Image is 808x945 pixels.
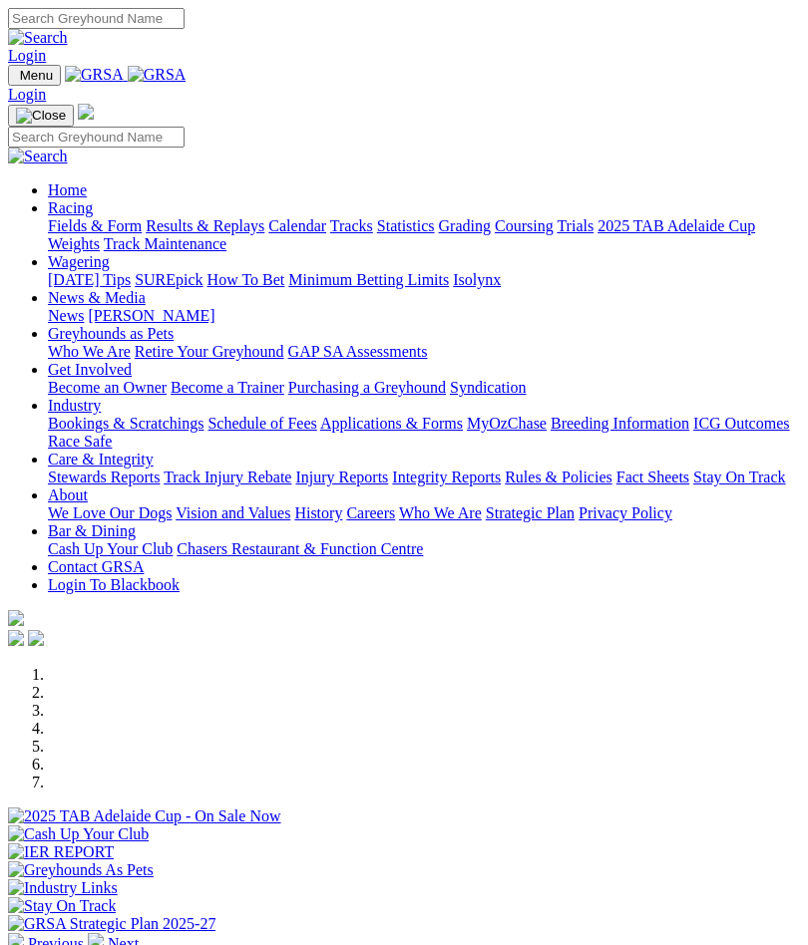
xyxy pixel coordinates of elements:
img: Cash Up Your Club [8,825,149,843]
a: Breeding Information [551,415,689,432]
div: Bar & Dining [48,540,800,558]
a: Fact Sheets [616,469,689,485]
img: facebook.svg [8,630,24,646]
img: 2025 TAB Adelaide Cup - On Sale Now [8,807,281,825]
a: [DATE] Tips [48,271,131,288]
a: Become an Owner [48,379,167,396]
a: About [48,486,88,503]
a: Retire Your Greyhound [135,343,284,360]
a: How To Bet [207,271,285,288]
a: Strategic Plan [486,504,575,521]
a: Become a Trainer [171,379,284,396]
img: Greyhounds As Pets [8,861,154,879]
a: Privacy Policy [579,504,672,521]
a: History [294,504,342,521]
a: Trials [557,217,594,234]
a: News [48,307,84,324]
span: Menu [20,68,53,83]
a: Vision and Values [176,504,290,521]
a: Who We Are [399,504,482,521]
a: Track Maintenance [104,235,226,252]
a: Track Injury Rebate [164,469,291,485]
div: Wagering [48,271,800,289]
input: Search [8,8,185,29]
a: 2025 TAB Adelaide Cup [598,217,755,234]
a: Fields & Form [48,217,142,234]
img: GRSA [128,66,187,84]
img: Stay On Track [8,897,116,915]
a: Get Involved [48,361,132,378]
a: Racing [48,199,93,216]
img: IER REPORT [8,843,114,861]
a: Login [8,86,46,103]
img: Industry Links [8,879,118,897]
img: twitter.svg [28,630,44,646]
div: Greyhounds as Pets [48,343,800,361]
button: Toggle navigation [8,65,61,86]
a: Stewards Reports [48,469,160,485]
img: Close [16,108,66,124]
img: Search [8,148,68,165]
a: Results & Replays [146,217,264,234]
a: Wagering [48,253,110,270]
a: Race Safe [48,433,112,450]
a: Syndication [450,379,526,396]
a: Home [48,181,87,198]
a: Login [8,47,46,64]
a: News & Media [48,289,146,306]
a: Bookings & Scratchings [48,415,203,432]
a: Contact GRSA [48,558,144,575]
a: Careers [346,504,395,521]
a: Coursing [495,217,554,234]
a: SUREpick [135,271,202,288]
img: logo-grsa-white.png [8,610,24,626]
button: Toggle navigation [8,105,74,127]
a: Isolynx [453,271,501,288]
a: Tracks [330,217,373,234]
a: Applications & Forms [320,415,463,432]
div: News & Media [48,307,800,325]
div: Care & Integrity [48,469,800,486]
a: Cash Up Your Club [48,540,173,557]
a: Who We Are [48,343,131,360]
div: Get Involved [48,379,800,397]
a: Login To Blackbook [48,576,180,593]
a: Bar & Dining [48,522,136,539]
a: [PERSON_NAME] [88,307,214,324]
input: Search [8,127,185,148]
a: Integrity Reports [392,469,501,485]
a: GAP SA Assessments [288,343,428,360]
a: MyOzChase [467,415,547,432]
div: About [48,504,800,522]
a: Stay On Track [693,469,785,485]
a: ICG Outcomes [693,415,789,432]
a: Calendar [268,217,326,234]
a: Statistics [377,217,435,234]
a: Grading [439,217,491,234]
img: Search [8,29,68,47]
a: Purchasing a Greyhound [288,379,446,396]
a: We Love Our Dogs [48,504,172,521]
a: Injury Reports [295,469,388,485]
a: Minimum Betting Limits [288,271,449,288]
img: GRSA [65,66,124,84]
img: logo-grsa-white.png [78,104,94,120]
a: Rules & Policies [505,469,612,485]
a: Industry [48,397,101,414]
a: Chasers Restaurant & Function Centre [177,540,423,557]
img: GRSA Strategic Plan 2025-27 [8,915,215,933]
div: Racing [48,217,800,253]
a: Greyhounds as Pets [48,325,174,342]
div: Industry [48,415,800,451]
a: Care & Integrity [48,451,154,468]
a: Weights [48,235,100,252]
a: Schedule of Fees [207,415,316,432]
